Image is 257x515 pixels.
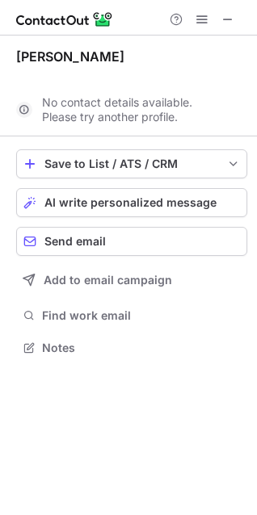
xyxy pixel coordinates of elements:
button: save-profile-one-click [16,149,247,178]
span: AI write personalized message [44,196,217,209]
button: Notes [16,337,247,359]
span: Send email [44,235,106,248]
button: Add to email campaign [16,266,247,295]
img: ContactOut v5.3.10 [16,10,113,29]
span: Notes [42,341,241,355]
span: Add to email campaign [44,274,172,287]
button: AI write personalized message [16,188,247,217]
div: Save to List / ATS / CRM [44,157,219,170]
span: Find work email [42,308,241,323]
button: Find work email [16,304,247,327]
button: Send email [16,227,247,256]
